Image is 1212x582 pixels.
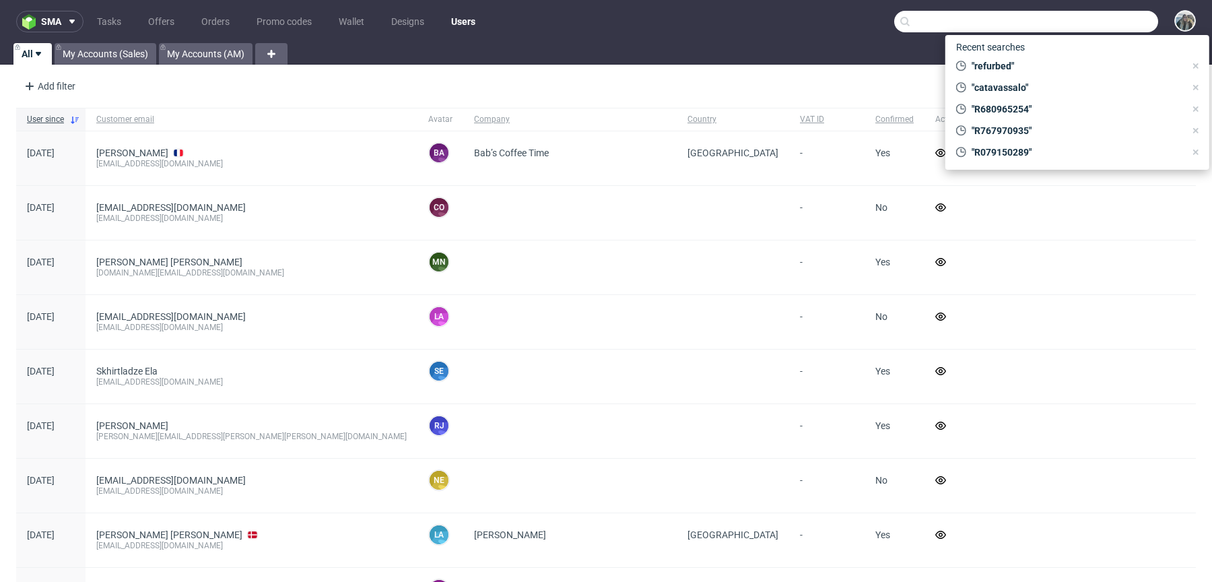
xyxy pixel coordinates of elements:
div: Add filter [19,75,78,97]
span: - [800,420,803,431]
a: Skhirtladze Ela [96,366,158,377]
span: Country [687,114,778,125]
span: Yes [875,529,890,540]
span: Recent searches [951,36,1030,58]
span: Yes [875,420,890,431]
span: Bab’s Coffee Time [474,148,549,158]
span: [GEOGRAPHIC_DATA] [687,148,778,158]
a: [PERSON_NAME] [96,420,168,431]
a: [EMAIL_ADDRESS][DOMAIN_NAME] [96,311,246,322]
div: [EMAIL_ADDRESS][DOMAIN_NAME] [96,540,407,551]
a: All [13,43,52,65]
a: [PERSON_NAME] [PERSON_NAME] [96,529,242,540]
a: Users [443,11,483,32]
a: [PERSON_NAME] [96,148,168,158]
span: No [875,202,887,213]
span: - [800,475,803,486]
span: "refurbed" [966,59,1185,73]
span: "catavassalo" [966,81,1185,94]
span: [PERSON_NAME] [474,529,546,540]
figcaption: SE [430,362,448,381]
div: [EMAIL_ADDRESS][DOMAIN_NAME] [96,213,407,224]
span: - [800,148,803,158]
a: [EMAIL_ADDRESS][DOMAIN_NAME] [96,202,246,213]
span: [DATE] [27,366,55,377]
div: [EMAIL_ADDRESS][DOMAIN_NAME] [96,322,407,333]
a: [PERSON_NAME] [PERSON_NAME] [96,257,242,267]
div: [EMAIL_ADDRESS][DOMAIN_NAME] [96,158,407,169]
figcaption: MN [430,253,448,271]
a: Designs [383,11,432,32]
figcaption: BA [430,143,448,162]
span: [DATE] [27,311,55,322]
span: [DATE] [27,148,55,158]
span: [DATE] [27,529,55,540]
a: Tasks [89,11,129,32]
figcaption: co [430,198,448,217]
span: VAT ID [800,114,854,125]
button: sma [16,11,83,32]
span: "R767970935" [966,124,1185,137]
span: Yes [875,366,890,377]
span: - [800,366,803,377]
span: - [800,529,803,540]
figcaption: RJ [430,416,448,435]
a: My Accounts (Sales) [55,43,156,65]
figcaption: LA [430,525,448,544]
span: [DATE] [27,475,55,486]
span: Actions [935,114,963,125]
span: Company [474,114,666,125]
div: [PERSON_NAME][EMAIL_ADDRESS][PERSON_NAME][PERSON_NAME][DOMAIN_NAME] [96,431,407,442]
a: [EMAIL_ADDRESS][DOMAIN_NAME] [96,475,246,486]
span: - [800,257,803,267]
span: - [800,311,803,322]
img: logo [22,14,41,30]
span: Avatar [428,114,452,125]
span: User since [27,114,64,125]
span: No [875,475,887,486]
a: My Accounts (AM) [159,43,252,65]
img: Zeniuk Magdalena [1176,11,1194,30]
a: Wallet [331,11,372,32]
figcaption: la [430,307,448,326]
div: [DOMAIN_NAME][EMAIL_ADDRESS][DOMAIN_NAME] [96,267,407,278]
span: Confirmed [875,114,914,125]
span: Yes [875,257,890,267]
a: Offers [140,11,182,32]
span: Yes [875,148,890,158]
div: [EMAIL_ADDRESS][DOMAIN_NAME] [96,377,407,387]
span: sma [41,17,61,26]
figcaption: ne [430,471,448,490]
span: - [800,202,803,213]
a: Orders [193,11,238,32]
span: No [875,311,887,322]
span: Customer email [96,114,407,125]
span: [GEOGRAPHIC_DATA] [687,529,778,540]
span: "R079150289" [966,145,1185,159]
span: "R680965254" [966,102,1185,116]
a: Promo codes [248,11,320,32]
div: [EMAIL_ADDRESS][DOMAIN_NAME] [96,486,407,496]
span: [DATE] [27,202,55,213]
span: [DATE] [27,420,55,431]
span: [DATE] [27,257,55,267]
